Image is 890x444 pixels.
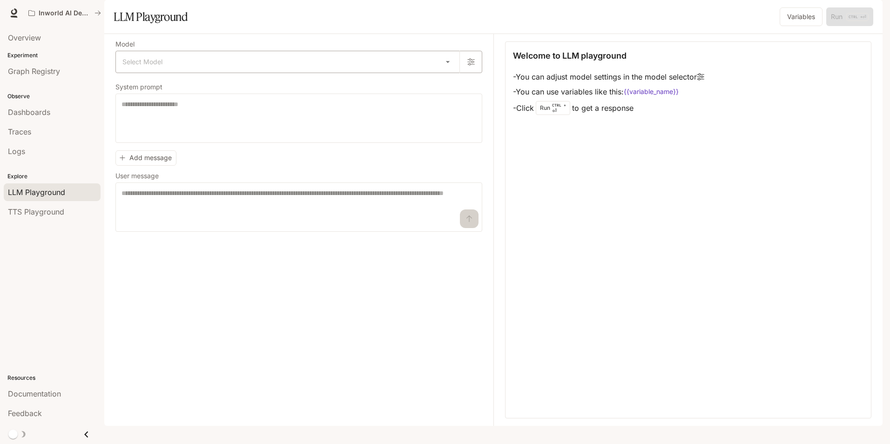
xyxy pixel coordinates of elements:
[536,101,570,115] div: Run
[513,84,704,99] li: - You can use variables like this:
[513,99,704,117] li: - Click to get a response
[552,102,566,114] p: ⏎
[780,7,823,26] button: Variables
[552,102,566,108] p: CTRL +
[115,41,135,47] p: Model
[39,9,91,17] p: Inworld AI Demos
[513,69,704,84] li: - You can adjust model settings in the model selector
[115,173,159,179] p: User message
[116,51,459,73] div: Select Model
[122,57,162,67] span: Select Model
[115,84,162,90] p: System prompt
[624,87,679,96] code: {{variable_name}}
[114,7,188,26] h1: LLM Playground
[24,4,105,22] button: All workspaces
[115,150,176,166] button: Add message
[513,49,627,62] p: Welcome to LLM playground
